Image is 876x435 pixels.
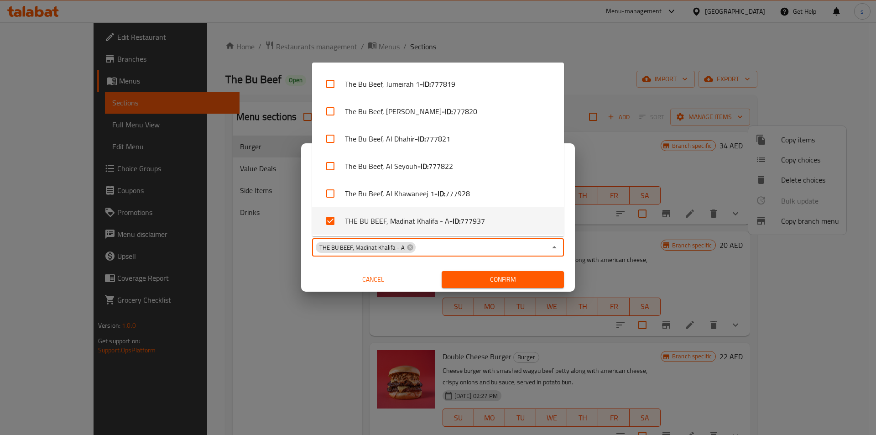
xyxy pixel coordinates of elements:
b: - ID: [415,133,426,144]
button: Confirm [442,271,564,288]
span: Confirm [449,274,557,285]
span: Cancel [316,274,431,285]
span: 777822 [428,161,453,172]
span: 777820 [453,106,477,117]
b: - ID: [442,106,453,117]
span: 777821 [426,133,450,144]
li: The Bu Beef, Al Khawaneej 1 [312,180,564,207]
li: The Bu Beef, Al Dhahir [312,125,564,152]
li: The Bu Beef, Al Seyouh [312,152,564,180]
li: The Bu Beef, Jumeirah 1 [312,70,564,98]
span: THE BU BEEF, Madinat Khalifa - A [316,243,408,252]
b: - ID: [417,161,428,172]
span: 777819 [431,79,455,89]
b: - ID: [434,188,445,199]
span: 777928 [445,188,470,199]
b: - ID: [449,215,460,226]
b: - ID: [420,79,431,89]
button: Cancel [312,271,434,288]
li: The Bu Beef, [PERSON_NAME] [312,98,564,125]
span: 777937 [460,215,485,226]
button: Close [548,241,561,254]
div: THE BU BEEF, Madinat Khalifa - A [316,242,416,253]
li: THE BU BEEF, Madinat Khalifa - A [312,207,564,235]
